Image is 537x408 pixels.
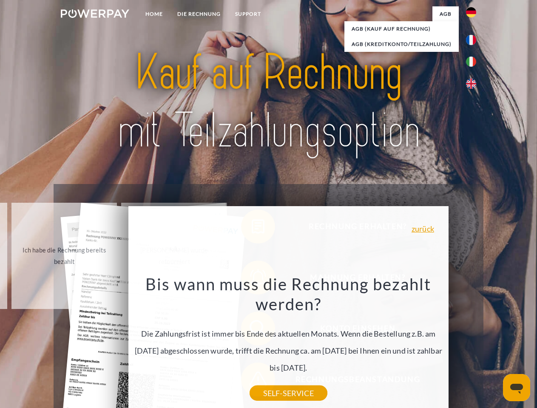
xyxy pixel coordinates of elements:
img: it [466,57,476,67]
a: agb [432,6,459,22]
img: en [466,79,476,89]
img: title-powerpay_de.svg [81,41,456,163]
a: zurück [412,225,434,232]
a: SELF-SERVICE [250,385,327,401]
h3: Bis wann muss die Rechnung bezahlt werden? [133,274,443,314]
a: SUPPORT [228,6,268,22]
img: de [466,7,476,17]
a: AGB (Kauf auf Rechnung) [344,21,459,37]
iframe: Schaltfläche zum Öffnen des Messaging-Fensters [503,374,530,401]
div: Ich habe die Rechnung bereits bezahlt [17,244,112,267]
a: Home [138,6,170,22]
a: AGB (Kreditkonto/Teilzahlung) [344,37,459,52]
img: fr [466,35,476,45]
div: Die Zahlungsfrist ist immer bis Ende des aktuellen Monats. Wenn die Bestellung z.B. am [DATE] abg... [133,274,443,393]
a: DIE RECHNUNG [170,6,228,22]
img: logo-powerpay-white.svg [61,9,129,18]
